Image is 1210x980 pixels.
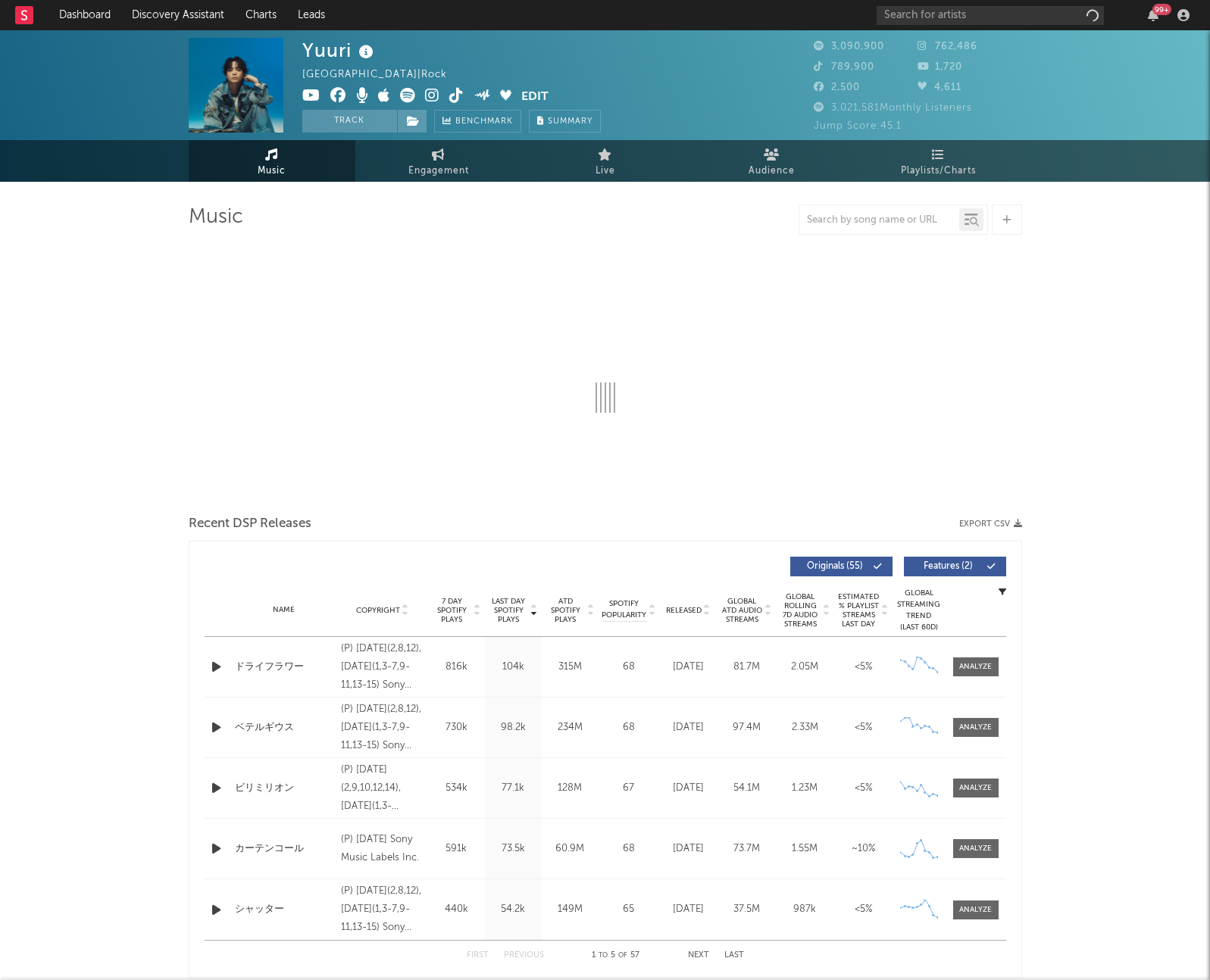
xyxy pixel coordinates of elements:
[189,140,355,182] a: Music
[408,162,469,180] span: Engagement
[574,947,658,965] div: 1 5 57
[663,781,714,796] div: [DATE]
[546,781,595,796] div: 128M
[838,592,880,629] span: Estimated % Playlist Streams Last Day
[724,951,744,960] button: Last
[602,781,655,796] div: 67
[341,882,424,937] div: (P) [DATE](2,8,12),[DATE](1,3-7,9-11,13-15) Sony Music Labels Inc. / [DATE](16) INTACT RECORDS
[432,720,481,735] div: 730k
[235,604,334,616] div: Name
[663,902,714,917] div: [DATE]
[432,781,481,796] div: 534k
[1148,9,1158,21] button: 99+
[838,720,889,735] div: <5%
[546,902,595,917] div: 149M
[689,140,855,182] a: Audience
[341,831,424,867] div: (P) [DATE] Sony Music Labels Inc.
[341,701,424,755] div: (P) [DATE](2,8,12),[DATE](1,3-7,9-11,13-15) Sony Music Labels Inc. / [DATE](16) INTACT RECORDS
[663,720,714,735] div: [DATE]
[780,781,830,796] div: 1.23M
[546,841,595,857] div: 60.9M
[814,121,902,131] span: Jump Score: 45.1
[749,162,795,180] span: Audience
[489,660,538,675] div: 104k
[799,214,959,226] input: Search by song name or URL
[529,110,601,133] button: Summary
[618,952,627,959] span: of
[504,951,544,960] button: Previous
[356,606,400,615] span: Copyright
[780,902,830,917] div: 987k
[546,660,595,675] div: 315M
[235,660,334,675] a: ドライフラワー
[489,841,538,857] div: 73.5k
[602,902,655,917] div: 65
[521,88,549,107] button: Edit
[434,110,521,133] a: Benchmark
[814,103,972,113] span: 3,021,581 Monthly Listeners
[489,720,538,735] div: 98.2k
[666,606,702,615] span: Released
[688,951,709,960] button: Next
[901,162,976,180] span: Playlists/Charts
[602,841,655,857] div: 68
[663,841,714,857] div: [DATE]
[302,38,377,63] div: Yuuri
[814,62,874,72] span: 789,900
[959,520,1022,529] button: Export CSV
[721,902,772,917] div: 37.5M
[602,660,655,675] div: 68
[721,660,772,675] div: 81.7M
[546,597,586,624] span: ATD Spotify Plays
[721,720,772,735] div: 97.4M
[877,6,1104,25] input: Search for artists
[258,162,286,180] span: Music
[918,42,977,51] span: 762,486
[721,597,763,624] span: Global ATD Audio Streams
[602,598,646,621] span: Spotify Popularity
[235,720,334,735] a: ベテルギウス
[432,660,481,675] div: 816k
[896,588,942,633] div: Global Streaming Trend (Last 60D)
[432,597,472,624] span: 7 Day Spotify Plays
[780,592,821,629] span: Global Rolling 7D Audio Streams
[341,761,424,816] div: (P) [DATE](2,9,10,12,14),[DATE](1,3-8,11,13) Sony Music Labels Inc.
[522,140,689,182] a: Live
[814,42,884,51] span: 3,090,900
[432,841,481,857] div: 591k
[455,113,513,131] span: Benchmark
[599,952,608,959] span: to
[489,597,529,624] span: Last Day Spotify Plays
[814,83,860,92] span: 2,500
[838,902,889,917] div: <5%
[721,781,772,796] div: 54.1M
[918,83,961,92] span: 4,611
[780,660,830,675] div: 2.05M
[904,557,1006,576] button: Features(2)
[432,902,481,917] div: 440k
[235,781,334,796] a: ビリミリオン
[355,140,522,182] a: Engagement
[302,66,464,84] div: [GEOGRAPHIC_DATA] | Rock
[914,562,983,571] span: Features ( 2 )
[800,562,870,571] span: Originals ( 55 )
[235,841,334,857] a: カーテンコール
[918,62,962,72] span: 1,720
[790,557,893,576] button: Originals(55)
[1152,4,1171,15] div: 99 +
[341,640,424,694] div: (P) [DATE](2,8,12),[DATE](1,3-7,9-11,13-15) Sony Music Labels Inc. / [DATE](16) INTACT RECORDS
[602,720,655,735] div: 68
[838,841,889,857] div: ~ 10 %
[302,110,397,133] button: Track
[838,660,889,675] div: <5%
[596,162,615,180] span: Live
[235,902,334,917] a: シャッター
[546,720,595,735] div: 234M
[721,841,772,857] div: 73.7M
[548,117,592,126] span: Summary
